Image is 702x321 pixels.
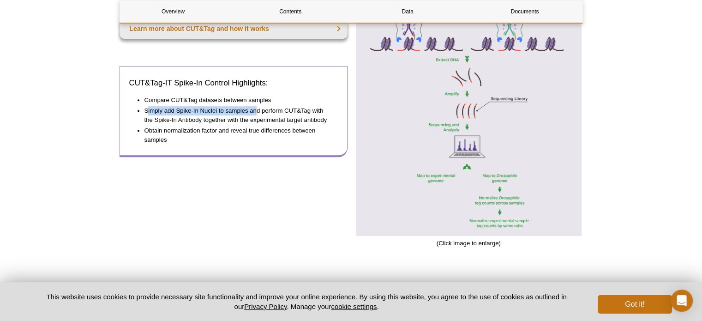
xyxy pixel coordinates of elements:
[120,0,227,23] a: Overview
[237,0,344,23] a: Contents
[331,303,377,310] button: cookie settings
[144,126,329,145] li: Obtain normalization factor and reveal true differences between samples
[244,303,287,310] a: Privacy Policy
[30,292,583,311] p: This website uses cookies to provide necessary site functionality and improve your online experie...
[598,295,672,314] button: Got it!
[120,18,348,39] a: Learn more about CUT&Tag and how it works
[144,96,329,105] li: Compare CUT&Tag datasets between samples
[144,106,329,125] li: Simply add Spike-In Nuclei to samples and perform CUT&Tag with the Spike-In Antibody together wit...
[354,0,461,23] a: Data
[472,0,578,23] a: Documents
[129,78,338,89] h3: CUT&Tag-IT Spike-In Control Highlights:
[671,290,693,312] div: Open Intercom Messenger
